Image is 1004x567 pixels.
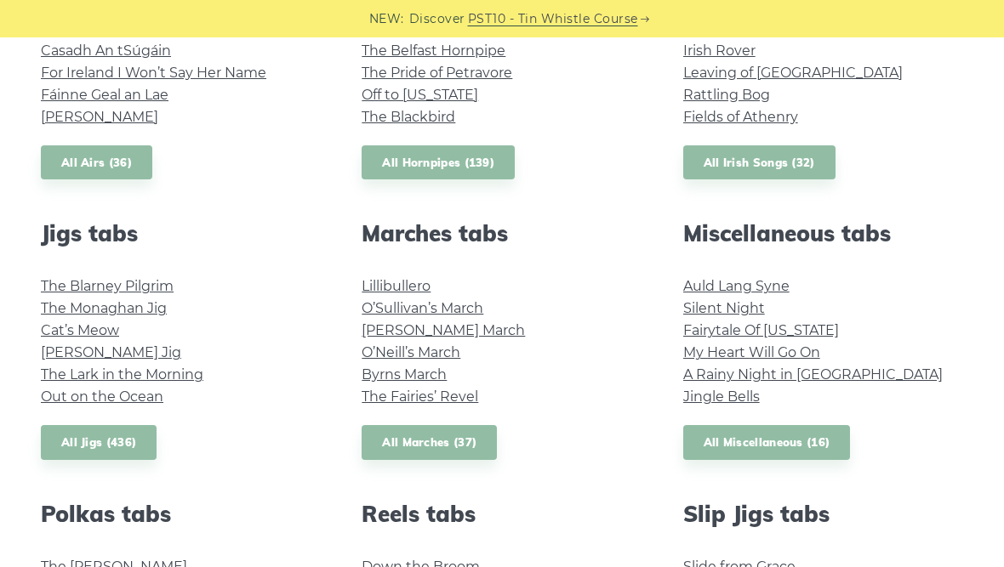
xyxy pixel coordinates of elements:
a: Irish Rover [683,43,756,59]
a: Casadh An tSúgáin [41,43,171,59]
a: The Belfast Hornpipe [362,43,505,59]
span: Discover [409,9,465,29]
a: The Lark in the Morning [41,366,203,383]
a: Off to [US_STATE] [362,87,478,103]
a: All Marches (37) [362,425,497,460]
a: The Pride of Petravore [362,65,512,81]
a: All Hornpipes (139) [362,145,515,180]
a: All Irish Songs (32) [683,145,836,180]
a: Lillibullero [362,278,431,294]
h2: Miscellaneous tabs [683,220,963,247]
a: Out on the Ocean [41,388,163,405]
a: [PERSON_NAME] [41,109,158,125]
a: For Ireland I Won’t Say Her Name [41,65,266,81]
a: Fields of Athenry [683,109,798,125]
a: Jingle Bells [683,388,760,405]
h2: Marches tabs [362,220,642,247]
h2: Jigs tabs [41,220,321,247]
a: The Blackbird [362,109,455,125]
a: The Monaghan Jig [41,300,167,316]
a: Fairytale Of [US_STATE] [683,322,839,338]
h2: Polkas tabs [41,501,321,527]
a: Auld Lang Syne [683,278,790,294]
h2: Reels tabs [362,501,642,527]
a: Rattling Bog [683,87,770,103]
a: All Miscellaneous (16) [683,425,851,460]
h2: Slip Jigs tabs [683,501,963,527]
a: All Airs (36) [41,145,152,180]
span: NEW: [369,9,404,29]
a: O’Sullivan’s March [362,300,483,316]
a: O’Neill’s March [362,344,460,360]
a: [PERSON_NAME] Jig [41,344,181,360]
a: The Fairies’ Revel [362,388,478,405]
a: My Heart Will Go On [683,344,820,360]
a: Cat’s Meow [41,322,119,338]
a: Byrns March [362,366,447,383]
a: All Jigs (436) [41,425,157,460]
a: A Rainy Night in [GEOGRAPHIC_DATA] [683,366,943,383]
a: PST10 - Tin Whistle Course [468,9,638,29]
a: Fáinne Geal an Lae [41,87,168,103]
a: Leaving of [GEOGRAPHIC_DATA] [683,65,903,81]
a: Silent Night [683,300,765,316]
a: The Blarney Pilgrim [41,278,174,294]
a: [PERSON_NAME] March [362,322,525,338]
